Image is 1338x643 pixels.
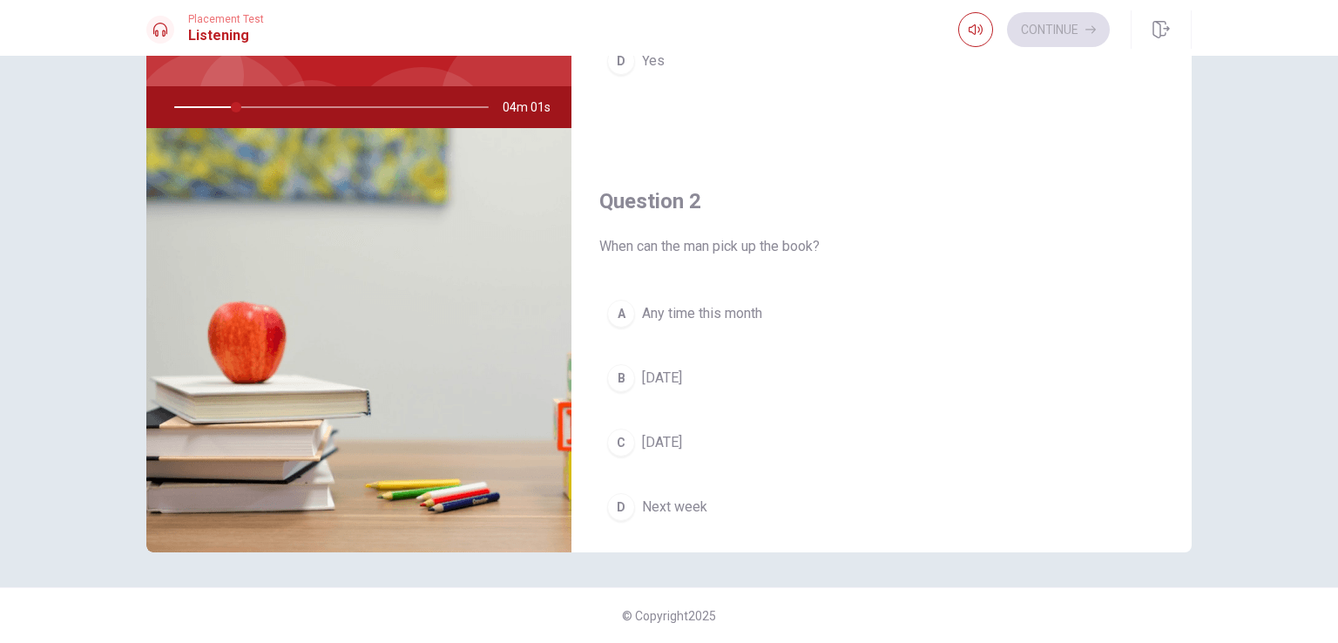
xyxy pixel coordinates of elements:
button: AAny time this month [599,292,1164,335]
div: D [607,47,635,75]
span: Yes [642,51,665,71]
h4: Question 2 [599,187,1164,215]
button: C[DATE] [599,421,1164,464]
span: [DATE] [642,432,682,453]
button: DYes [599,39,1164,83]
span: © Copyright 2025 [622,609,716,623]
button: DNext week [599,485,1164,529]
span: 04m 01s [503,86,564,128]
div: A [607,300,635,328]
span: Placement Test [188,13,264,25]
span: Any time this month [642,303,762,324]
span: [DATE] [642,368,682,389]
img: At a Bookstore [146,128,571,552]
div: B [607,364,635,392]
button: B[DATE] [599,356,1164,400]
div: D [607,493,635,521]
div: C [607,429,635,457]
span: When can the man pick up the book? [599,236,1164,257]
h1: Listening [188,25,264,46]
span: Next week [642,497,707,518]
